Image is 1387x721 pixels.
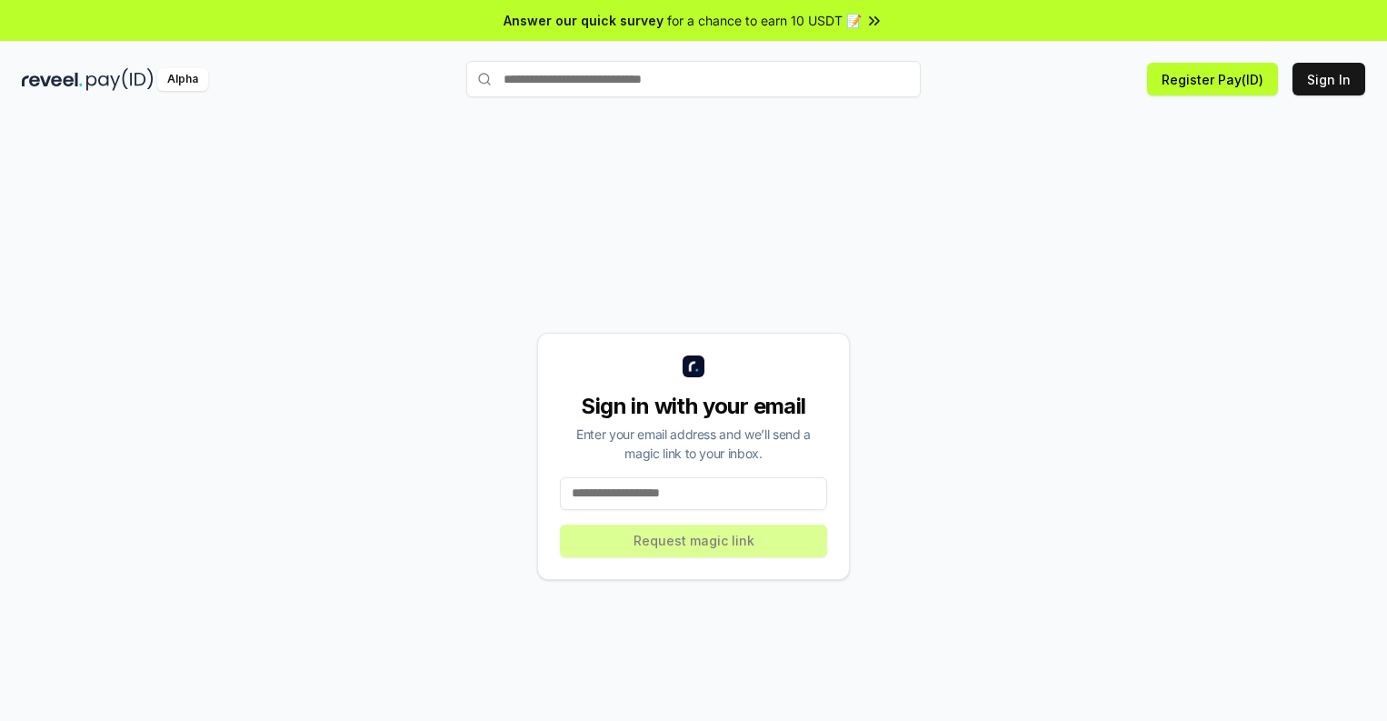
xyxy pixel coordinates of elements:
button: Register Pay(ID) [1147,63,1278,95]
div: Alpha [157,68,208,91]
div: Enter your email address and we’ll send a magic link to your inbox. [560,425,827,463]
img: reveel_dark [22,68,83,91]
img: pay_id [86,68,154,91]
span: Answer our quick survey [504,11,664,30]
div: Sign in with your email [560,392,827,421]
span: for a chance to earn 10 USDT 📝 [667,11,862,30]
img: logo_small [683,355,704,377]
button: Sign In [1292,63,1365,95]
